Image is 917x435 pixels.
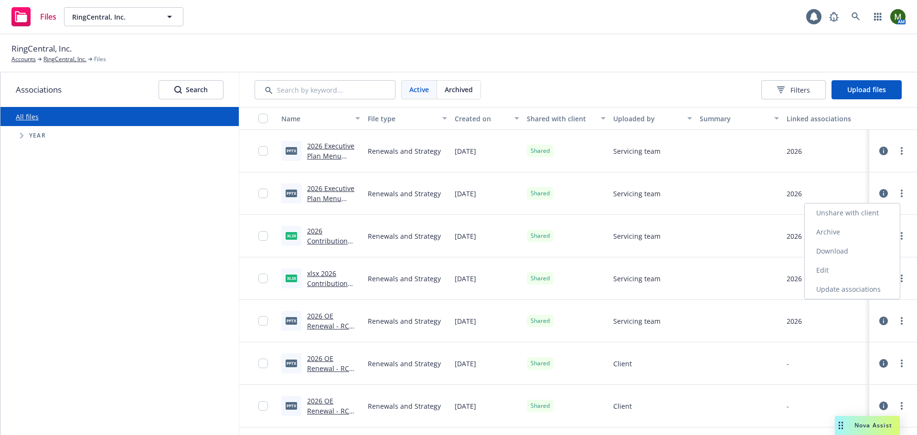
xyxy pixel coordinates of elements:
[258,274,268,283] input: Toggle Row Selected
[455,316,476,326] span: [DATE]
[527,114,595,124] div: Shared with client
[286,232,297,239] span: xlsx
[16,112,39,121] a: All files
[455,146,476,156] span: [DATE]
[613,401,632,411] span: Client
[868,7,887,26] a: Switch app
[258,401,268,411] input: Toggle Row Selected
[700,114,768,124] div: Summary
[455,189,476,199] span: [DATE]
[368,359,441,369] span: Renewals and Strategy
[255,80,395,99] input: Search by keyword...
[258,231,268,241] input: Toggle Row Selected
[455,401,476,411] span: [DATE]
[890,9,906,24] img: photo
[613,359,632,369] span: Client
[277,107,364,130] button: Name
[787,231,802,241] div: 2026
[783,107,869,130] button: Linked associations
[613,316,661,326] span: Servicing team
[281,114,350,124] div: Name
[286,190,297,197] span: pptx
[531,402,550,410] span: Shared
[368,146,441,156] span: Renewals and Strategy
[835,416,900,435] button: Nova Assist
[805,203,900,223] a: Unshare with client
[854,421,892,429] span: Nova Assist
[531,147,550,155] span: Shared
[455,231,476,241] span: [DATE]
[174,86,182,94] svg: Search
[805,261,900,280] a: Edit
[368,274,441,284] span: Renewals and Strategy
[896,188,907,199] a: more
[286,360,297,367] span: pptx
[286,275,297,282] span: xlsx
[896,230,907,242] a: more
[531,274,550,283] span: Shared
[16,84,62,96] span: Associations
[11,42,72,55] span: RingCentral, Inc.
[787,359,789,369] div: -
[787,146,802,156] div: 2026
[258,146,268,156] input: Toggle Row Selected
[805,223,900,242] a: Archive
[286,317,297,324] span: pptx
[94,55,106,64] span: Files
[174,81,208,99] div: Search
[455,114,509,124] div: Created on
[787,274,802,284] div: 2026
[531,359,550,368] span: Shared
[847,85,886,94] span: Upload files
[307,311,360,350] a: 2026 OE Renewal - RC Executive Slides v3 updated.pptx
[824,7,843,26] a: Report a Bug
[286,402,297,409] span: pptx
[805,280,900,299] a: Update associations
[11,55,36,64] a: Accounts
[307,269,355,308] a: xlsx 2026 Contribution Tool Opt 1 CFO Request.xlsx
[531,317,550,325] span: Shared
[832,80,902,99] button: Upload files
[451,107,523,130] button: Created on
[307,226,355,265] a: 2026 Contribution Tool Opt 2 CFO Request.xlsx
[258,359,268,368] input: Toggle Row Selected
[613,146,661,156] span: Servicing team
[787,401,789,411] div: -
[307,184,354,213] a: 2026 Executive Plan Menu Slide.pptx
[368,189,441,199] span: Renewals and Strategy
[368,316,441,326] span: Renewals and Strategy
[613,189,661,199] span: Servicing team
[896,400,907,412] a: more
[409,85,429,95] span: Active
[368,114,436,124] div: File type
[0,126,239,145] div: Tree Example
[696,107,782,130] button: Summary
[445,85,473,95] span: Archived
[307,141,354,170] a: 2026 Executive Plan Menu Slide.pptx
[286,147,297,154] span: pptx
[159,80,224,99] button: SearchSearch
[531,232,550,240] span: Shared
[368,401,441,411] span: Renewals and Strategy
[777,85,810,95] span: Filters
[64,7,183,26] button: RingCentral, Inc.
[613,274,661,284] span: Servicing team
[787,114,865,124] div: Linked associations
[790,85,810,95] span: Filters
[531,189,550,198] span: Shared
[613,231,661,241] span: Servicing team
[787,189,802,199] div: 2026
[307,354,358,393] a: 2026 OE Renewal - RC Executive Slides v3.pptx
[72,12,155,22] span: RingCentral, Inc.
[523,107,609,130] button: Shared with client
[43,55,86,64] a: RingCentral, Inc.
[846,7,865,26] a: Search
[455,274,476,284] span: [DATE]
[761,80,826,99] button: Filters
[787,316,802,326] div: 2026
[368,231,441,241] span: Renewals and Strategy
[609,107,696,130] button: Uploaded by
[835,416,847,435] div: Drag to move
[896,315,907,327] a: more
[258,189,268,198] input: Toggle Row Selected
